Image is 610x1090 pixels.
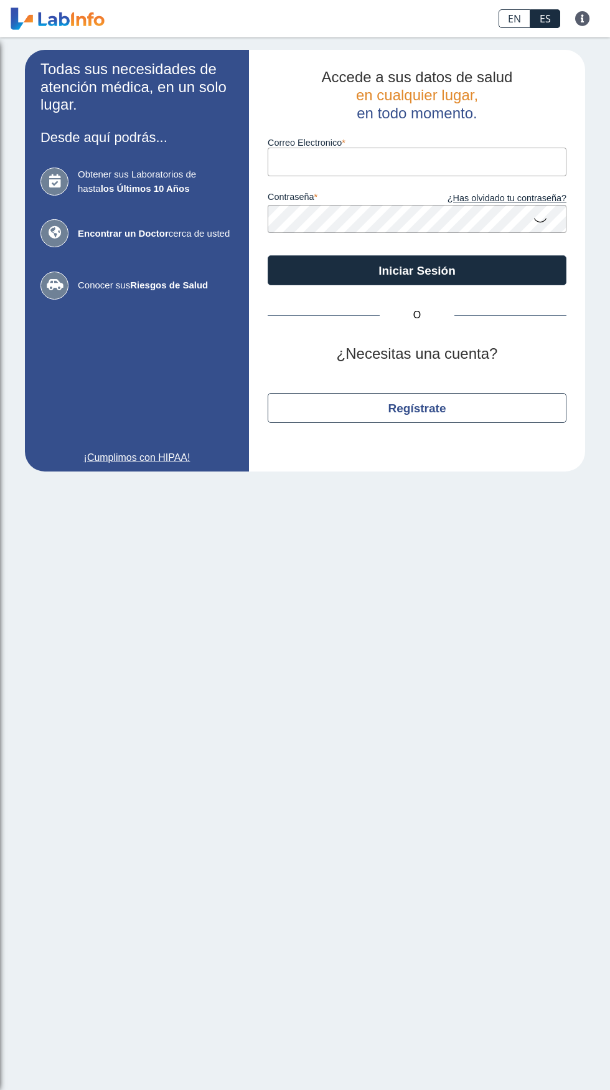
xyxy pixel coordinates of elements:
button: Iniciar Sesión [268,255,566,285]
button: Regístrate [268,393,566,423]
label: Correo Electronico [268,138,566,148]
a: ¡Cumplimos con HIPAA! [40,450,233,465]
span: en cualquier lugar, [356,87,478,103]
span: Obtener sus Laboratorios de hasta [78,168,233,196]
span: Accede a sus datos de salud [322,69,513,85]
h2: ¿Necesitas una cuenta? [268,345,566,363]
a: ES [530,9,560,28]
a: EN [499,9,530,28]
label: contraseña [268,192,417,206]
a: ¿Has olvidado tu contraseña? [417,192,566,206]
span: Conocer sus [78,278,233,293]
iframe: Help widget launcher [499,1041,596,1076]
span: en todo momento. [357,105,477,121]
b: Encontrar un Doctor [78,228,169,239]
span: cerca de usted [78,227,233,241]
b: Riesgos de Salud [130,280,208,290]
b: los Últimos 10 Años [101,183,190,194]
span: O [380,308,454,323]
h2: Todas sus necesidades de atención médica, en un solo lugar. [40,60,233,114]
h3: Desde aquí podrás... [40,130,233,145]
